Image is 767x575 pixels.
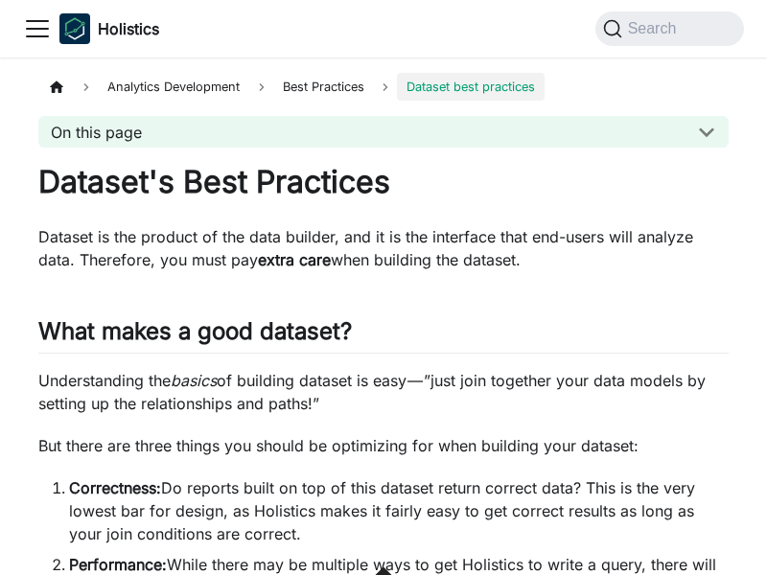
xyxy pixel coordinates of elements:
button: Toggle navigation bar [23,14,52,43]
span: Analytics Development [98,73,249,101]
p: Dataset is the product of the data builder, and it is the interface that end-users will analyze d... [38,225,729,271]
a: Home page [38,73,75,101]
strong: Correctness: [69,478,161,497]
a: HolisticsHolisticsHolistics [59,13,159,44]
strong: extra care [258,250,331,269]
h2: What makes a good dataset? [38,317,729,354]
button: Search (Command+K) [595,11,744,46]
em: basics [171,371,217,390]
img: Holistics [59,13,90,44]
nav: Breadcrumbs [38,73,729,101]
span: Search [622,20,688,37]
strong: Performance: [69,555,167,574]
li: Do reports built on top of this dataset return correct data? This is the very lowest bar for desi... [69,476,729,545]
b: Holistics [98,17,159,40]
h1: Dataset's Best Practices [38,163,729,201]
button: On this page [38,116,729,148]
span: Dataset best practices [397,73,545,101]
p: Understanding the of building dataset is easy — ”just join together your data models by setting u... [38,369,729,415]
span: Best Practices [273,73,374,101]
p: But there are three things you should be optimizing for when building your dataset: [38,434,729,457]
